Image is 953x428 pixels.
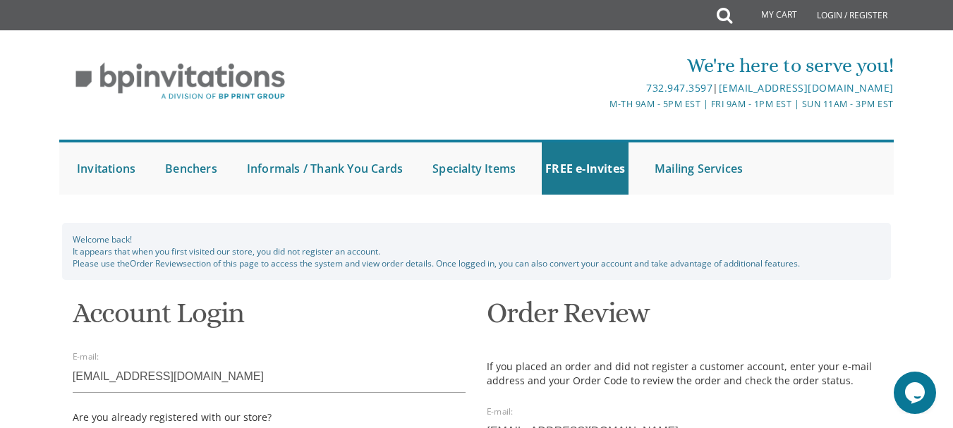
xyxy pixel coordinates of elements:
[73,233,132,245] strong: Welcome back!
[542,142,629,195] a: FREE e-Invites
[130,257,183,269] strong: Order Review
[162,142,221,195] a: Benchers
[73,350,99,362] label: E-mail:
[719,81,894,94] a: [EMAIL_ADDRESS][DOMAIN_NAME]
[646,81,712,94] a: 732.947.3597
[651,142,746,195] a: Mailing Services
[731,1,807,30] a: My Cart
[894,372,939,414] iframe: chat widget
[62,223,891,280] div: It appears that when you first visited our store, you did not register an account. Please use the...
[73,298,466,339] h1: Account Login
[487,360,880,388] p: If you placed an order and did not register a customer account, enter your e-mail address and you...
[73,142,139,195] a: Invitations
[487,405,514,417] label: E-mail:
[338,80,894,97] div: |
[487,298,880,339] h1: Order Review
[59,52,301,111] img: BP Invitation Loft
[429,142,519,195] a: Specialty Items
[338,97,894,111] div: M-Th 9am - 5pm EST | Fri 9am - 1pm EST | Sun 11am - 3pm EST
[73,409,272,426] div: Are you already registered with our store?
[243,142,406,195] a: Informals / Thank You Cards
[338,51,894,80] div: We're here to serve you!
